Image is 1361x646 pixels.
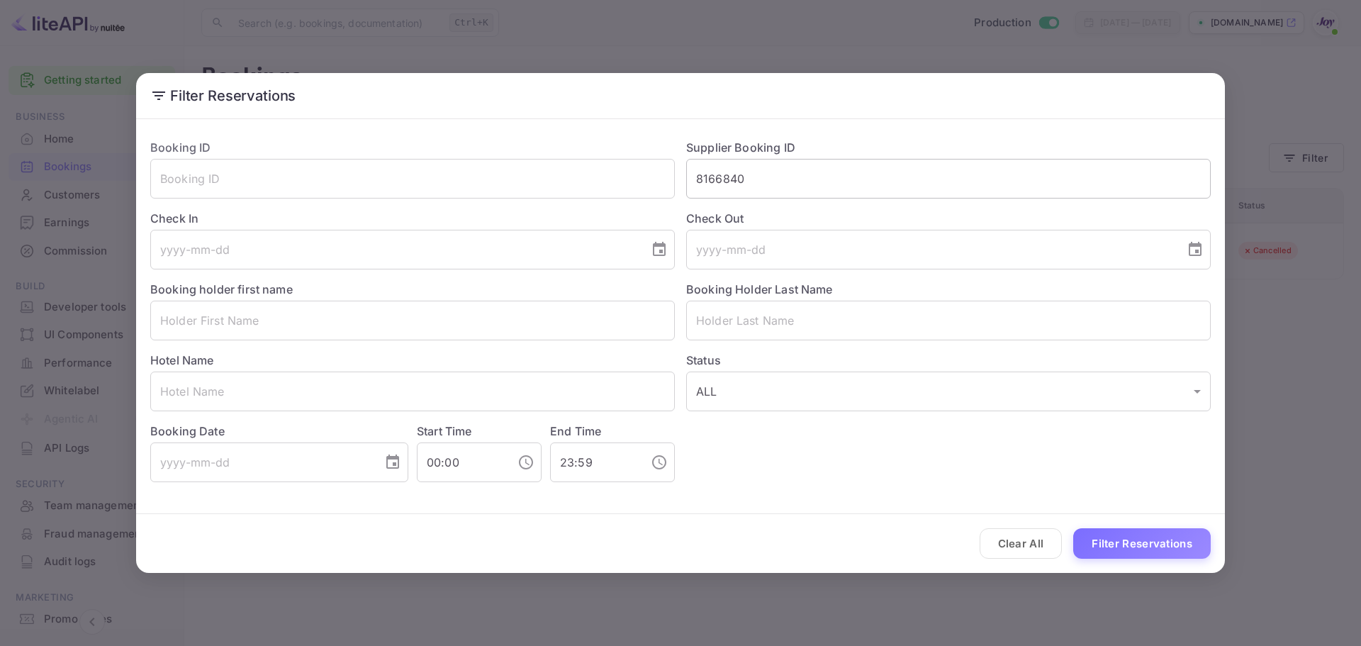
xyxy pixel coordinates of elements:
[686,352,1211,369] label: Status
[150,210,675,227] label: Check In
[417,442,506,482] input: hh:mm
[150,423,408,440] label: Booking Date
[686,282,833,296] label: Booking Holder Last Name
[417,424,472,438] label: Start Time
[150,140,211,155] label: Booking ID
[1181,235,1209,264] button: Choose date
[686,230,1175,269] input: yyyy-mm-dd
[550,424,601,438] label: End Time
[645,448,673,477] button: Choose time, selected time is 11:59 PM
[150,372,675,411] input: Hotel Name
[150,353,214,367] label: Hotel Name
[150,442,373,482] input: yyyy-mm-dd
[686,140,795,155] label: Supplier Booking ID
[980,528,1063,559] button: Clear All
[645,235,673,264] button: Choose date
[686,159,1211,199] input: Supplier Booking ID
[1073,528,1211,559] button: Filter Reservations
[379,448,407,477] button: Choose date
[686,372,1211,411] div: ALL
[150,159,675,199] input: Booking ID
[150,301,675,340] input: Holder First Name
[550,442,639,482] input: hh:mm
[150,230,639,269] input: yyyy-mm-dd
[686,210,1211,227] label: Check Out
[512,448,540,477] button: Choose time, selected time is 12:00 AM
[686,301,1211,340] input: Holder Last Name
[150,282,293,296] label: Booking holder first name
[136,73,1225,118] h2: Filter Reservations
